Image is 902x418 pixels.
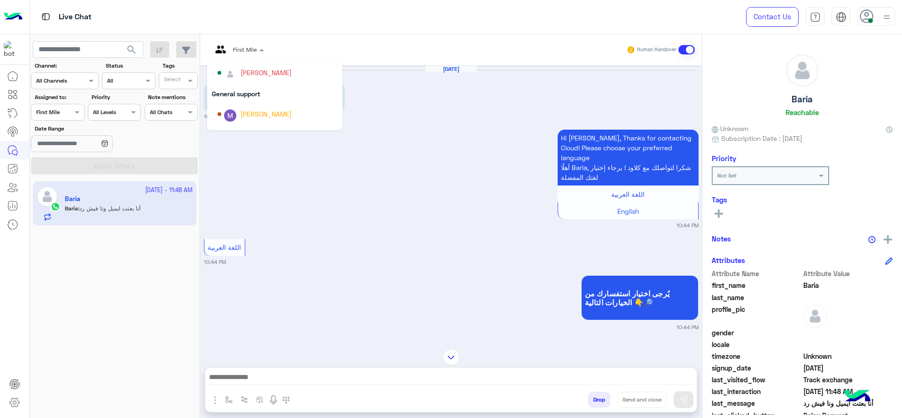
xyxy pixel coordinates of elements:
[224,68,236,80] img: defaultAdmin.png
[712,234,731,243] h6: Notes
[225,396,233,403] img: select flow
[35,93,83,101] label: Assigned to:
[35,124,140,133] label: Date Range
[679,395,688,404] img: send message
[585,289,695,307] span: يُرجى اختيار استفسارك من الخيارات التالية 👇🔎
[59,11,92,23] p: Live Chat
[721,133,802,143] span: Subscription Date : [DATE]
[558,130,699,186] p: 4/10/2025, 10:44 PM
[712,269,801,279] span: Attribute Name
[803,351,893,361] span: Unknown
[792,94,813,105] h5: Baria
[207,60,342,130] ng-dropdown-panel: Options list
[256,396,264,403] img: create order
[803,387,893,396] span: 2025-10-06T08:48:49.161Z
[148,93,196,101] label: Note mentions
[120,41,143,62] button: search
[712,328,801,338] span: gender
[676,222,699,229] small: 10:44 PM
[611,190,645,198] span: اللغة العربية
[637,46,676,54] small: Human Handover
[241,396,248,403] img: Trigger scenario
[207,85,342,102] div: General support
[241,68,292,77] div: [PERSON_NAME]
[588,392,610,408] button: Drop
[617,392,667,408] button: Send and close
[712,387,801,396] span: last_interaction
[268,395,279,406] img: send voice note
[204,258,226,266] small: 10:44 PM
[126,44,137,55] span: search
[443,349,459,365] img: scroll
[712,293,801,302] span: last_name
[241,109,292,119] div: [PERSON_NAME]
[884,235,892,244] img: add
[836,12,847,23] img: tab
[40,11,52,23] img: tab
[237,392,252,407] button: Trigger scenario
[425,66,477,72] h6: [DATE]
[841,380,874,413] img: hulul-logo.png
[712,304,801,326] span: profile_pic
[803,375,893,385] span: Track exchange
[803,304,827,328] img: defaultAdmin.png
[712,256,745,264] h6: Attributes
[207,126,342,144] div: First Mile
[282,396,290,404] img: make a call
[717,172,737,179] b: Not Set
[92,93,140,101] label: Priority
[163,62,197,70] label: Tags
[204,113,226,120] small: 10:44 PM
[786,54,818,86] img: defaultAdmin.png
[4,41,21,58] img: 317874714732967
[212,46,229,61] img: teams.png
[746,7,799,27] a: Contact Us
[233,46,257,53] span: First Mile
[803,363,893,373] span: 2025-10-04T19:44:13.242Z
[712,195,893,204] h6: Tags
[803,398,893,408] span: أنا بعتت ايميل ونا فيش رد
[224,109,236,122] img: ACg8ocJ5kWkbDFwHhE1-NCdHlUdL0Moenmmb7xp8U7RIpZhCQ1Zz3Q=s96-c
[803,280,893,290] span: Baria
[712,154,736,163] h6: Priority
[163,75,181,86] div: Select
[210,395,221,406] img: send attachment
[712,375,801,385] span: last_visited_flow
[204,84,345,110] p: 4/10/2025, 10:44 PM
[106,62,154,70] label: Status
[868,236,876,243] img: notes
[712,124,748,133] span: Unknown
[803,328,893,338] span: null
[810,12,821,23] img: tab
[712,363,801,373] span: signup_date
[803,269,893,279] span: Attribute Value
[617,207,639,215] span: English
[4,7,23,27] img: Logo
[221,392,237,407] button: select flow
[785,108,819,116] h6: Reachable
[35,62,98,70] label: Channel:
[208,243,241,251] span: اللغة العربية
[676,324,699,331] small: 10:44 PM
[712,280,801,290] span: first_name
[712,340,801,349] span: locale
[712,351,801,361] span: timezone
[712,398,801,408] span: last_message
[31,157,198,174] button: Apply Filters
[803,340,893,349] span: null
[806,7,824,27] a: tab
[252,392,268,407] button: create order
[881,11,893,23] img: profile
